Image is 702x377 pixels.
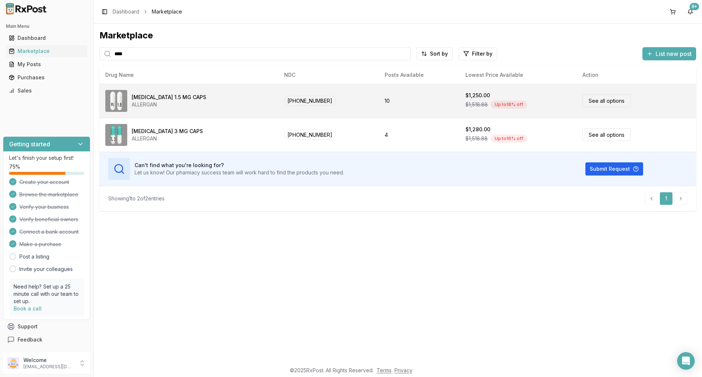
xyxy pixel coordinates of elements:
[582,94,631,107] a: See all options
[284,96,336,106] span: [PHONE_NUMBER]
[430,50,448,57] span: Sort by
[135,162,344,169] h3: Can't find what you're looking for?
[3,32,90,44] button: Dashboard
[14,305,42,312] a: Book a call
[23,364,74,370] p: [EMAIL_ADDRESS][DOMAIN_NAME]
[491,135,527,143] div: Up to 16 % off
[465,126,490,133] div: $1,280.00
[3,3,50,15] img: RxPost Logo
[99,30,696,41] div: Marketplace
[19,203,69,211] span: Verify your business
[284,130,336,140] span: [PHONE_NUMBER]
[278,66,379,84] th: NDC
[9,61,84,68] div: My Posts
[9,74,84,81] div: Purchases
[6,31,87,45] a: Dashboard
[9,154,84,162] p: Let's finish your setup first!
[465,92,490,99] div: $1,250.00
[23,357,74,364] p: Welcome
[19,265,73,273] a: Invite your colleagues
[379,84,460,118] td: 10
[677,352,695,370] div: Open Intercom Messenger
[9,87,84,94] div: Sales
[645,192,687,205] nav: pagination
[19,216,78,223] span: Verify beneficial owners
[132,135,203,142] div: ALLERGAN
[152,8,182,15] span: Marketplace
[3,85,90,97] button: Sales
[19,241,61,248] span: Make a purchase
[3,59,90,70] button: My Posts
[642,51,696,58] a: List new post
[108,195,165,202] div: Showing 1 to 2 of 2 entries
[660,192,673,205] a: 1
[9,140,50,148] h3: Getting started
[472,50,492,57] span: Filter by
[105,90,127,112] img: Vraylar 1.5 MG CAPS
[491,101,527,109] div: Up to 18 % off
[132,101,206,108] div: ALLERGAN
[379,66,460,84] th: Posts Available
[113,8,139,15] a: Dashboard
[105,124,127,146] img: Vraylar 3 MG CAPS
[9,163,20,170] span: 75 %
[642,47,696,60] button: List new post
[3,320,90,333] button: Support
[6,58,87,71] a: My Posts
[113,8,182,15] nav: breadcrumb
[416,47,453,60] button: Sort by
[465,135,488,142] span: $1,518.88
[395,367,412,373] a: Privacy
[656,49,692,58] span: List new post
[6,71,87,84] a: Purchases
[577,66,696,84] th: Action
[585,162,643,176] button: Submit Request
[460,66,576,84] th: Lowest Price Available
[19,178,69,186] span: Create your account
[3,45,90,57] button: Marketplace
[19,253,49,260] a: Post a listing
[3,333,90,346] button: Feedback
[377,367,392,373] a: Terms
[18,336,42,343] span: Feedback
[14,283,80,305] p: Need help? Set up a 25 minute call with our team to set up.
[135,169,344,176] p: Let us know! Our pharmacy success team will work hard to find the products you need.
[132,94,206,101] div: [MEDICAL_DATA] 1.5 MG CAPS
[684,6,696,18] button: 9+
[690,3,699,10] div: 9+
[6,23,87,29] h2: Main Menu
[132,128,203,135] div: [MEDICAL_DATA] 3 MG CAPS
[6,84,87,97] a: Sales
[458,47,497,60] button: Filter by
[465,101,488,108] span: $1,518.88
[7,357,19,369] img: User avatar
[19,228,79,235] span: Connect a bank account
[582,128,631,141] a: See all options
[9,48,84,55] div: Marketplace
[379,118,460,152] td: 4
[6,45,87,58] a: Marketplace
[9,34,84,42] div: Dashboard
[3,72,90,83] button: Purchases
[19,191,78,198] span: Browse the marketplace
[99,66,278,84] th: Drug Name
